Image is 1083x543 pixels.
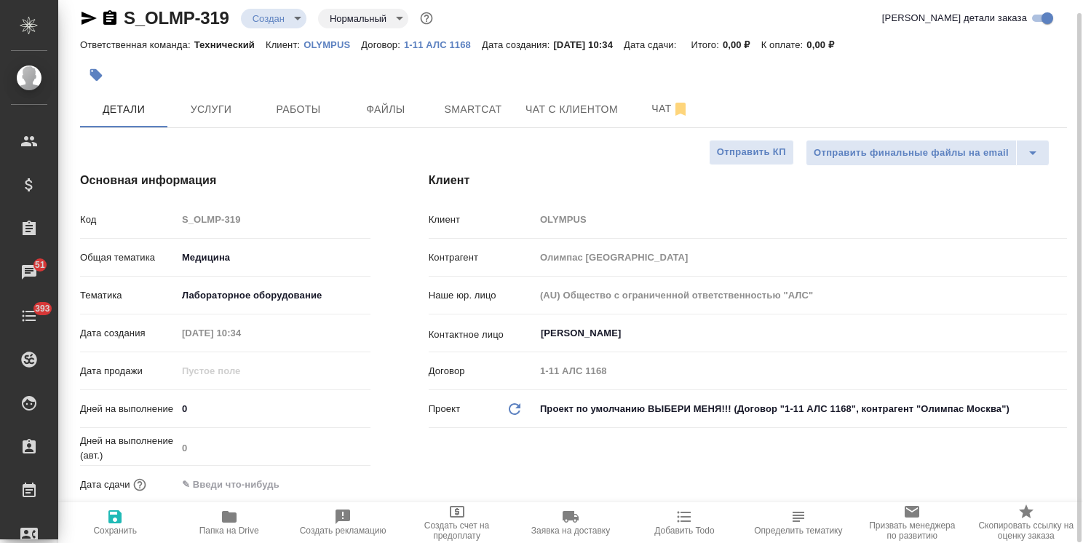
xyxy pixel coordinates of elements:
[691,39,722,50] p: Итого:
[709,140,794,165] button: Отправить КП
[177,209,370,230] input: Пустое поле
[80,477,130,492] p: Дата сдачи
[325,12,391,25] button: Нормальный
[80,39,194,50] p: Ответственная команда:
[429,364,535,378] p: Договор
[717,144,786,161] span: Отправить КП
[286,502,400,543] button: Создать рекламацию
[80,434,177,463] p: Дней на выполнение (авт.)
[429,288,535,303] p: Наше юр. лицо
[882,11,1027,25] span: [PERSON_NAME] детали заказа
[429,402,461,416] p: Проект
[304,38,361,50] a: OLYMPUS
[535,360,1067,381] input: Пустое поле
[80,250,177,265] p: Общая тематика
[194,39,266,50] p: Технический
[429,328,535,342] p: Контактное лицо
[93,526,137,536] span: Сохранить
[266,39,304,50] p: Клиент:
[742,502,855,543] button: Определить тематику
[672,100,689,118] svg: Отписаться
[26,258,54,272] span: 51
[177,437,370,459] input: Пустое поле
[627,502,741,543] button: Добавить Todo
[58,502,172,543] button: Сохранить
[89,100,159,119] span: Детали
[535,285,1067,306] input: Пустое поле
[4,254,55,290] a: 51
[199,526,259,536] span: Папка на Drive
[429,213,535,227] p: Клиент
[26,301,59,316] span: 393
[300,526,386,536] span: Создать рекламацию
[525,100,618,119] span: Чат с клиентом
[635,100,705,118] span: Чат
[318,9,408,28] div: Создан
[177,398,370,419] input: ✎ Введи что-нибудь
[482,39,553,50] p: Дата создания:
[177,245,370,270] div: Медицина
[806,39,845,50] p: 0,00 ₽
[80,402,177,416] p: Дней на выполнение
[80,213,177,227] p: Код
[351,100,421,119] span: Файлы
[978,520,1074,541] span: Скопировать ссылку на оценку заказа
[130,475,149,494] button: Если добавить услуги и заполнить их объемом, то дата рассчитается автоматически
[80,326,177,341] p: Дата создания
[177,474,304,495] input: ✎ Введи что-нибудь
[177,360,304,381] input: Пустое поле
[864,520,960,541] span: Призвать менеджера по развитию
[814,145,1009,162] span: Отправить финальные файлы на email
[124,8,229,28] a: S_OLMP-319
[429,172,1067,189] h4: Клиент
[553,39,624,50] p: [DATE] 10:34
[400,502,513,543] button: Создать счет на предоплату
[80,9,98,27] button: Скопировать ссылку для ЯМессенджера
[806,140,1017,166] button: Отправить финальные файлы на email
[172,502,285,543] button: Папка на Drive
[4,298,55,334] a: 393
[535,247,1067,268] input: Пустое поле
[361,39,404,50] p: Договор:
[176,100,246,119] span: Услуги
[101,9,119,27] button: Скопировать ссылку
[754,526,842,536] span: Определить тематику
[855,502,969,543] button: Призвать менеджера по развитию
[654,526,714,536] span: Добавить Todo
[248,12,289,25] button: Создан
[535,209,1067,230] input: Пустое поле
[177,283,370,308] div: Лабораторное оборудование
[404,38,482,50] a: 1-11 АЛС 1168
[80,364,177,378] p: Дата продажи
[404,39,482,50] p: 1-11 АЛС 1168
[624,39,680,50] p: Дата сдачи:
[408,520,504,541] span: Создать счет на предоплату
[80,288,177,303] p: Тематика
[304,39,361,50] p: OLYMPUS
[177,322,304,344] input: Пустое поле
[80,59,112,91] button: Добавить тэг
[723,39,761,50] p: 0,00 ₽
[531,526,610,536] span: Заявка на доставку
[429,250,535,265] p: Контрагент
[969,502,1083,543] button: Скопировать ссылку на оценку заказа
[514,502,627,543] button: Заявка на доставку
[438,100,508,119] span: Smartcat
[263,100,333,119] span: Работы
[1059,332,1062,335] button: Open
[80,172,370,189] h4: Основная информация
[535,397,1067,421] div: Проект по умолчанию ВЫБЕРИ МЕНЯ!!! (Договор "1-11 АЛС 1168", контрагент "Олимпас Москва")
[761,39,807,50] p: К оплате:
[806,140,1050,166] div: split button
[241,9,306,28] div: Создан
[417,9,436,28] button: Доп статусы указывают на важность/срочность заказа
